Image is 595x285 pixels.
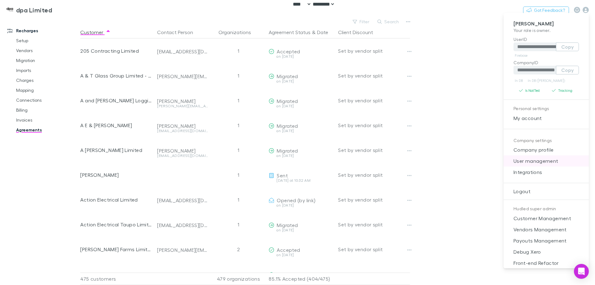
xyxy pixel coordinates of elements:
p: CompanyID [513,59,579,66]
span: Payouts Management [509,237,584,244]
div: Open Intercom Messenger [574,264,589,279]
span: User management [509,157,584,165]
span: Debug Xero [509,248,584,256]
span: Front-end Refactor [509,259,584,267]
span: Logout [509,188,584,195]
button: Copy [556,66,579,74]
a: Firebase [513,52,529,59]
p: Your role is owner . [513,27,579,33]
p: [PERSON_NAME] [513,20,579,27]
span: Company profile [509,146,584,154]
button: Is NotTest [513,87,546,94]
span: Customer Management [509,215,584,222]
p: UserID [513,36,579,42]
button: Tracking [546,87,579,94]
button: Copy [556,42,579,51]
a: In DB ([PERSON_NAME]) [527,77,566,84]
span: Vendors Management [509,226,584,233]
span: Integrations [509,168,584,176]
p: Personal settings [513,105,579,113]
span: My account [509,114,584,122]
p: Company settings [513,137,579,145]
p: Hudled super admin [513,205,579,213]
a: In DB [513,77,524,84]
